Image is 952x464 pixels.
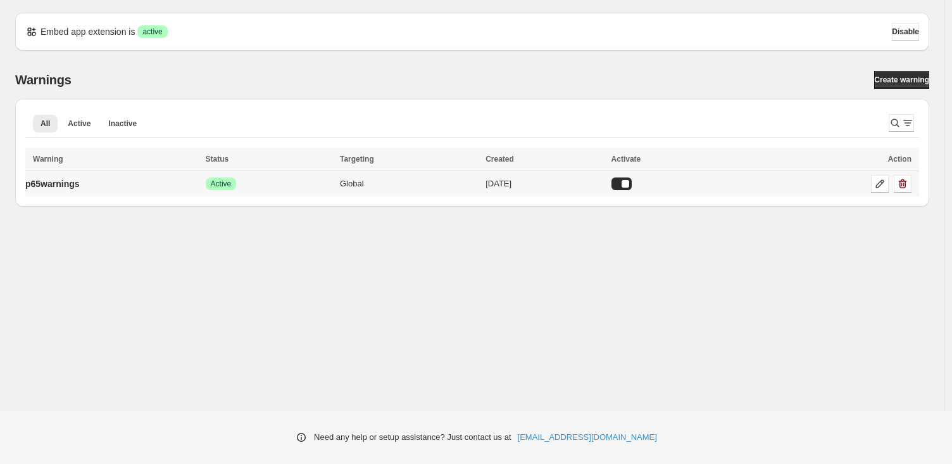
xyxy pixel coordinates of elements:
button: Disable [892,23,919,41]
span: Create warning [874,75,929,85]
h2: Warnings [15,72,72,87]
div: [DATE] [485,177,603,190]
span: Activate [611,155,641,164]
p: Embed app extension is [41,25,135,38]
a: [EMAIL_ADDRESS][DOMAIN_NAME] [518,431,657,444]
span: All [41,119,50,129]
span: Status [206,155,229,164]
span: Disable [892,27,919,37]
a: p65warnings [25,174,80,194]
span: Action [888,155,911,164]
span: Active [68,119,91,129]
button: Search and filter results [889,114,914,132]
span: active [142,27,162,37]
span: Created [485,155,514,164]
span: Targeting [340,155,374,164]
div: Global [340,177,478,190]
span: Inactive [108,119,137,129]
span: Warning [33,155,63,164]
p: p65warnings [25,177,80,190]
span: Active [211,179,232,189]
a: Create warning [874,71,929,89]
